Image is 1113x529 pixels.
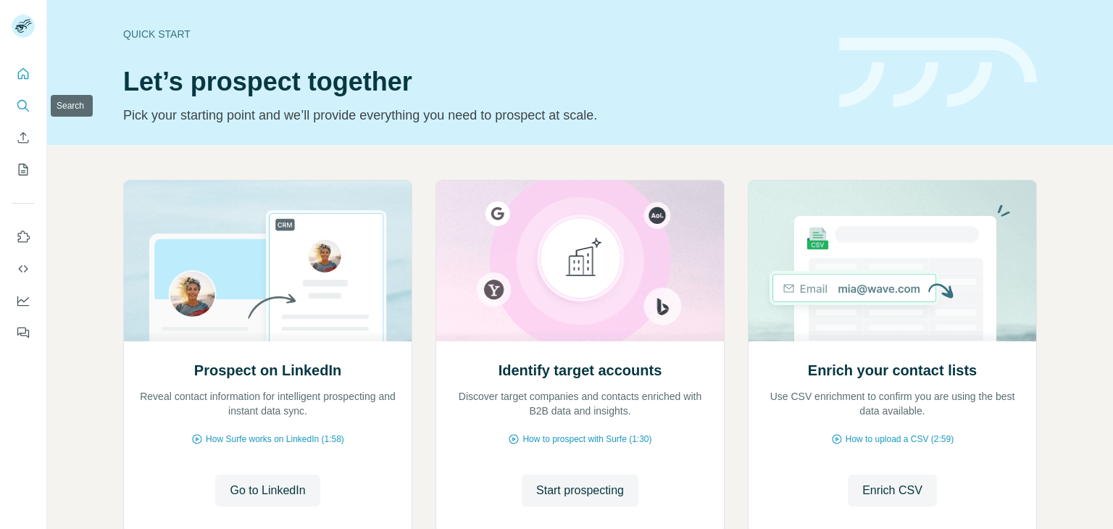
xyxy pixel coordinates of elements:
img: Prospect on LinkedIn [123,180,412,341]
img: Enrich your contact lists [748,180,1037,341]
span: Start prospecting [536,482,624,499]
span: Go to LinkedIn [230,482,305,499]
h2: Prospect on LinkedIn [194,360,341,380]
button: Enrich CSV [848,475,937,507]
button: Go to LinkedIn [215,475,320,507]
span: How Surfe works on LinkedIn (1:58) [206,433,344,446]
span: How to upload a CSV (2:59) [846,433,954,446]
button: Quick start [12,61,35,87]
div: Quick start [123,27,822,41]
h2: Identify target accounts [499,360,662,380]
p: Reveal contact information for intelligent prospecting and instant data sync. [138,389,397,418]
button: Use Surfe on LinkedIn [12,224,35,250]
button: Start prospecting [522,475,638,507]
img: Identify target accounts [435,180,725,341]
button: Feedback [12,320,35,346]
img: banner [839,38,1037,108]
button: Search [12,93,35,119]
span: Enrich CSV [862,482,922,499]
button: My lists [12,157,35,183]
p: Discover target companies and contacts enriched with B2B data and insights. [451,389,709,418]
h1: Let’s prospect together [123,67,822,96]
h2: Enrich your contact lists [808,360,977,380]
span: How to prospect with Surfe (1:30) [522,433,651,446]
button: Dashboard [12,288,35,314]
p: Use CSV enrichment to confirm you are using the best data available. [763,389,1022,418]
p: Pick your starting point and we’ll provide everything you need to prospect at scale. [123,105,822,125]
button: Use Surfe API [12,256,35,282]
button: Enrich CSV [12,125,35,151]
